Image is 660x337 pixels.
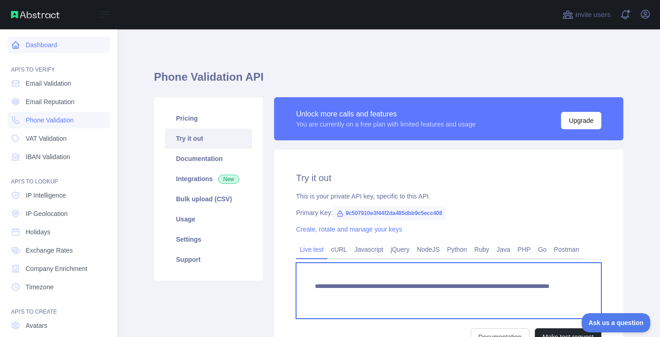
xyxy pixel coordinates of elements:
span: Email Validation [26,79,71,88]
div: API'S TO VERIFY [7,55,110,73]
a: Exchange Rates [7,242,110,259]
a: Javascript [351,242,387,257]
span: Email Reputation [26,97,75,106]
div: API'S TO LOOKUP [7,167,110,185]
a: Ruby [471,242,493,257]
h1: Phone Validation API [154,70,623,92]
a: Support [165,249,252,270]
h2: Try it out [296,171,601,184]
a: PHP [514,242,534,257]
a: Email Validation [7,75,110,92]
div: API'S TO CREATE [7,297,110,315]
span: Timezone [26,282,54,292]
a: VAT Validation [7,130,110,147]
a: NodeJS [413,242,443,257]
div: This is your private API key, specific to this API. [296,192,601,201]
span: IP Intelligence [26,191,66,200]
a: Create, rotate and manage your keys [296,226,402,233]
img: Abstract API [11,11,60,18]
span: IP Geolocation [26,209,68,218]
span: Phone Validation [26,116,74,125]
a: Usage [165,209,252,229]
button: Upgrade [561,112,601,129]
span: VAT Validation [26,134,66,143]
a: IBAN Validation [7,149,110,165]
a: Dashboard [7,37,110,53]
a: Postman [550,242,583,257]
span: Exchange Rates [26,246,73,255]
a: Holidays [7,224,110,240]
a: Try it out [165,128,252,149]
a: Python [443,242,471,257]
a: Pricing [165,108,252,128]
a: Company Enrichment [7,260,110,277]
iframe: Toggle Customer Support [582,313,651,332]
a: Settings [165,229,252,249]
a: Integrations New [165,169,252,189]
a: Go [534,242,550,257]
a: IP Geolocation [7,205,110,222]
span: 9c507910e3f44f2da485dbb9c5ecc408 [333,206,446,220]
span: Holidays [26,227,50,237]
a: Bulk upload (CSV) [165,189,252,209]
span: Avatars [26,321,47,330]
a: Email Reputation [7,94,110,110]
span: Company Enrichment [26,264,88,273]
div: Unlock more calls and features [296,109,476,120]
a: Timezone [7,279,110,295]
div: You are currently on a free plan with limited features and usage [296,120,476,129]
a: Java [493,242,514,257]
div: Primary Key: [296,208,601,217]
a: cURL [327,242,351,257]
button: Invite users [561,7,612,22]
a: Phone Validation [7,112,110,128]
a: IP Intelligence [7,187,110,204]
a: jQuery [387,242,413,257]
a: Live test [296,242,327,257]
span: New [218,175,239,184]
span: IBAN Validation [26,152,70,161]
a: Avatars [7,317,110,334]
a: Documentation [165,149,252,169]
span: Invite users [575,10,610,20]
